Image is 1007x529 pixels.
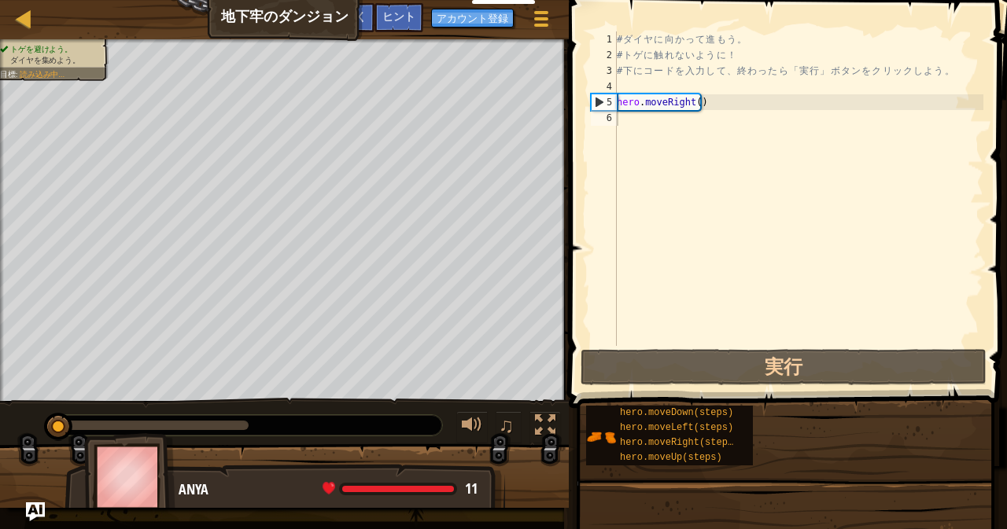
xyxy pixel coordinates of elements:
[499,413,515,437] font: ♫
[496,411,522,443] button: ♫
[591,79,617,94] div: 4
[382,9,415,24] font: ヒント
[620,437,739,448] span: hero.moveRight(steps)
[522,3,561,40] button: ゲームメニューを見る
[317,3,374,32] button: AIに聞く
[620,422,733,433] span: hero.moveLeft(steps)
[431,9,514,28] button: アカウント登録
[592,94,617,110] div: 5
[16,70,18,79] font: :
[586,422,616,452] img: portrait.png
[456,411,488,443] button: 音量を調整する
[591,31,617,47] div: 1
[620,407,733,418] span: hero.moveDown(steps)
[591,63,617,79] div: 3
[10,56,79,64] font: ダイヤを集めよう。
[10,45,72,53] font: トゲを避けよう。
[620,452,722,463] span: hero.moveUp(steps)
[465,479,478,498] span: 11
[179,479,489,500] div: Anya
[591,110,617,126] div: 6
[529,411,561,443] button: 全画面表示を切り替える
[20,70,65,79] font: 読み込み中...
[581,349,987,385] button: 実行
[325,9,367,24] font: AIに聞く
[591,47,617,63] div: 2
[323,482,478,496] div: health: 11 / 11
[84,433,175,520] img: thang_avatar_frame.png
[26,502,45,521] button: AIに聞く
[437,11,508,25] font: アカウント登録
